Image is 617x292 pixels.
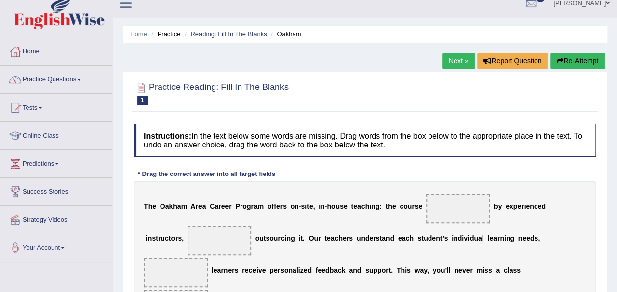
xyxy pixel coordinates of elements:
a: Reading: Fill In The Blanks [190,30,267,38]
b: r [158,234,161,242]
b: h [409,234,414,242]
b: v [464,234,468,242]
b: l [449,266,451,274]
b: x [510,203,513,210]
b: y [432,266,436,274]
b: Instructions: [144,132,191,140]
b: c [248,266,252,274]
b: r [386,266,388,274]
a: Practice Questions [0,66,112,90]
b: a [331,234,335,242]
b: p [377,266,382,274]
b: a [215,203,218,210]
b: t [169,234,171,242]
b: p [373,266,377,274]
h4: In the text below some words are missing. Drag words from the box below to the appropriate place ... [134,124,596,157]
b: s [418,234,422,242]
b: y [498,203,502,210]
b: i [504,234,506,242]
b: e [517,203,521,210]
b: a [217,266,221,274]
b: s [376,234,380,242]
b: e [304,266,308,274]
b: t [156,234,158,242]
b: n [361,234,365,242]
b: e [309,203,313,210]
b: r [218,203,221,210]
b: g [291,234,295,242]
b: e [344,203,348,210]
button: Report Question [477,53,548,69]
a: Success Stories [0,178,112,203]
b: s [365,266,369,274]
b: a [509,266,513,274]
b: O [309,234,314,242]
b: s [407,266,411,274]
b: s [152,234,156,242]
b: d [428,234,432,242]
b: n [353,266,357,274]
li: Practice [149,29,180,39]
b: r [175,234,178,242]
b: u [314,234,318,242]
b: o [403,203,408,210]
b: e [458,266,462,274]
li: Oakham [268,29,301,39]
b: , [427,266,429,274]
b: a [334,266,338,274]
a: Online Class [0,122,112,146]
b: C [210,203,215,210]
b: h [365,203,369,210]
b: d [530,234,535,242]
b: c [338,266,342,274]
b: e [418,203,422,210]
b: l [487,234,489,242]
b: c [534,203,538,210]
b: n [436,234,440,242]
b: e [322,266,325,274]
b: t [385,203,388,210]
b: e [526,203,530,210]
b: e [506,203,510,210]
b: t [440,234,443,242]
b: e [252,266,256,274]
b: n [454,234,458,242]
b: k [169,203,173,210]
b: : [379,203,382,210]
b: f [271,203,274,210]
b: v [462,266,466,274]
b: u [335,203,340,210]
b: a [202,203,206,210]
b: i [256,266,258,274]
b: i [524,203,526,210]
b: f [316,266,318,274]
b: c [335,234,339,242]
b: z [300,266,304,274]
div: * Drag the correct answer into all target fields [134,169,279,178]
b: l [482,234,484,242]
b: e [274,266,278,274]
b: i [146,234,148,242]
b: e [152,203,156,210]
b: s [280,266,284,274]
b: , [313,203,315,210]
b: , [182,234,184,242]
b: a [382,234,386,242]
b: a [402,234,406,242]
b: a [177,203,181,210]
b: e [353,203,357,210]
b: t [300,234,303,242]
b: s [484,266,488,274]
b: a [357,203,361,210]
b: d [390,234,394,242]
b: e [466,266,470,274]
b: e [221,203,225,210]
b: h [148,203,153,210]
b: i [298,266,300,274]
b: l [508,266,510,274]
b: a [293,266,296,274]
b: u [259,234,264,242]
b: k [342,266,346,274]
b: l [212,266,214,274]
b: u [161,234,165,242]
